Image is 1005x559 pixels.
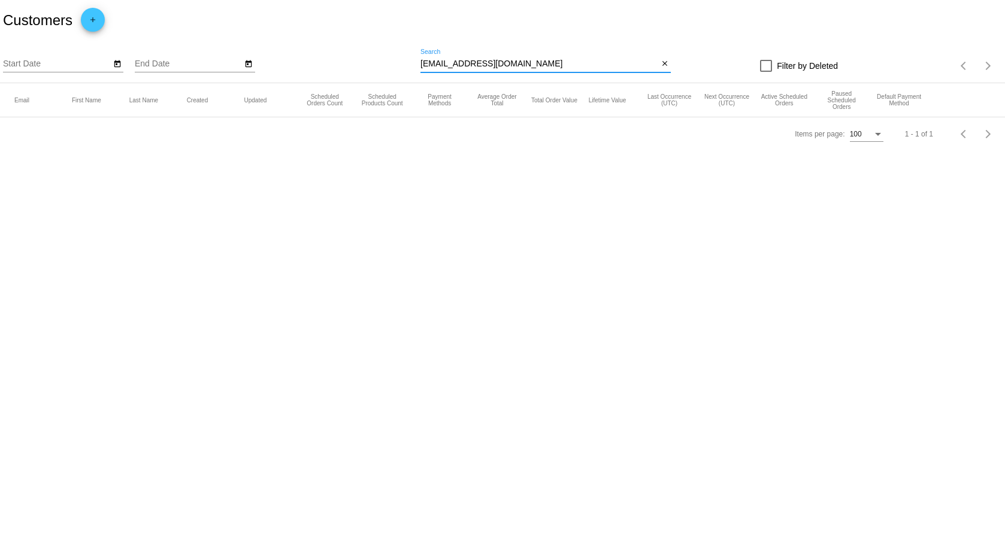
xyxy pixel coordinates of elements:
[135,59,243,69] input: End Date
[420,59,658,69] input: Search
[129,96,158,104] button: Change sorting for LastName
[952,54,976,78] button: Previous page
[244,96,267,104] button: Change sorting for UpdatedUtc
[3,59,111,69] input: Start Date
[658,58,671,71] button: Clear
[777,59,838,73] span: Filter by Deleted
[976,122,1000,146] button: Next page
[243,57,255,69] button: Open calendar
[86,16,100,30] mat-icon: add
[850,130,862,138] span: 100
[111,57,123,69] button: Open calendar
[661,59,669,69] mat-icon: close
[905,130,933,138] div: 1 - 1 of 1
[589,96,626,104] button: Change sorting for ScheduledOrderLTV
[976,54,1000,78] button: Next page
[704,93,750,107] button: Change sorting for NextScheduledOrderOccurrenceUtc
[531,96,577,104] button: Change sorting for TotalScheduledOrderValue
[876,93,922,107] button: Change sorting for DefaultPaymentMethod
[761,93,807,107] button: Change sorting for ActiveScheduledOrdersCount
[3,12,72,29] h2: Customers
[795,130,844,138] div: Items per page:
[187,96,208,104] button: Change sorting for CreatedUtc
[952,122,976,146] button: Previous page
[72,96,101,104] button: Change sorting for FirstName
[359,93,405,107] button: Change sorting for TotalProductsScheduledCount
[818,90,865,110] button: Change sorting for PausedScheduledOrdersCount
[850,130,883,139] mat-select: Items per page:
[646,93,693,107] button: Change sorting for LastScheduledOrderOccurrenceUtc
[474,93,520,107] button: Change sorting for AverageScheduledOrderTotal
[14,96,29,104] button: Change sorting for Email
[416,93,463,107] button: Change sorting for PaymentMethodsCount
[301,93,348,107] button: Change sorting for TotalScheduledOrdersCount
